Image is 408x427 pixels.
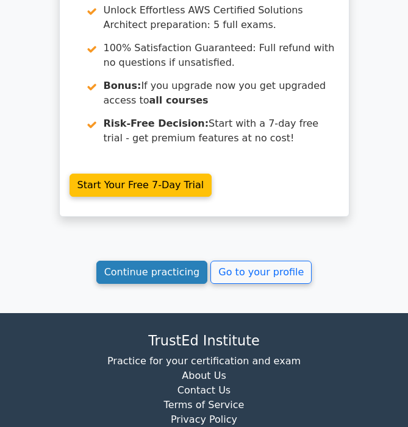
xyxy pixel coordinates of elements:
[164,399,245,411] a: Terms of Service
[107,355,301,367] a: Practice for your certification and exam
[171,414,237,425] a: Privacy Policy
[96,261,208,284] a: Continue practicing
[210,261,312,284] a: Go to your profile
[177,384,231,396] a: Contact Us
[182,370,226,381] a: About Us
[70,174,212,197] a: Start Your Free 7-Day Trial
[47,333,362,349] h4: TrustEd Institute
